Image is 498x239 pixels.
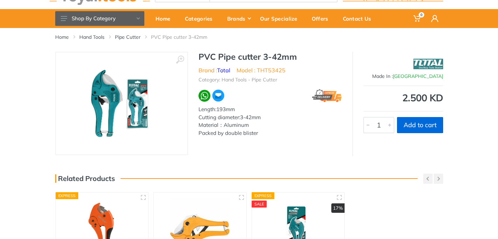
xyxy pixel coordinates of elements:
img: express.png [312,89,341,102]
div: Brands [222,11,255,26]
a: Contact Us [338,9,381,28]
img: ma.webp [212,89,225,102]
div: Contact Us [338,11,381,26]
a: Offers [307,9,338,28]
div: 17% [331,203,345,213]
nav: breadcrumb [55,34,443,41]
div: Our Specialize [255,11,307,26]
div: Express [252,192,275,199]
span: [GEOGRAPHIC_DATA] [393,73,443,79]
button: Add to cart [397,117,443,133]
div: SALE [252,201,267,208]
a: Home [151,9,180,28]
a: Categories [180,9,222,28]
div: Cutting diameter:3-42mm [199,114,342,122]
button: Shop By Category [55,11,144,26]
span: 0 [419,12,424,17]
h3: Related Products [55,174,115,183]
div: Express [56,192,79,199]
a: Hand Tools [79,34,104,41]
img: Total [413,55,443,73]
a: Pipe Cutter [115,34,140,41]
div: 2.500 KD [363,93,443,103]
div: Made In : [363,73,443,80]
div: Length:193mm [199,106,342,114]
div: Packed by double blister [199,129,342,137]
div: Offers [307,11,338,26]
a: 0 [409,9,426,28]
div: Material：Aluminum [199,121,342,129]
a: Home [55,34,69,41]
div: Home [151,11,180,26]
li: Category: Hand Tools - Pipe Cutter [199,76,277,84]
div: Categories [180,11,222,26]
img: wa.webp [199,90,210,102]
h1: PVC Pipe cutter 3-42mm [199,52,342,62]
li: Brand : [199,66,230,74]
img: Royal Tools - PVC Pipe cutter 3-42mm [77,59,166,147]
li: Model : THT53425 [237,66,286,74]
a: Total [217,67,230,74]
li: PVC Pipe cutter 3-42mm [151,34,218,41]
a: Our Specialize [255,9,307,28]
